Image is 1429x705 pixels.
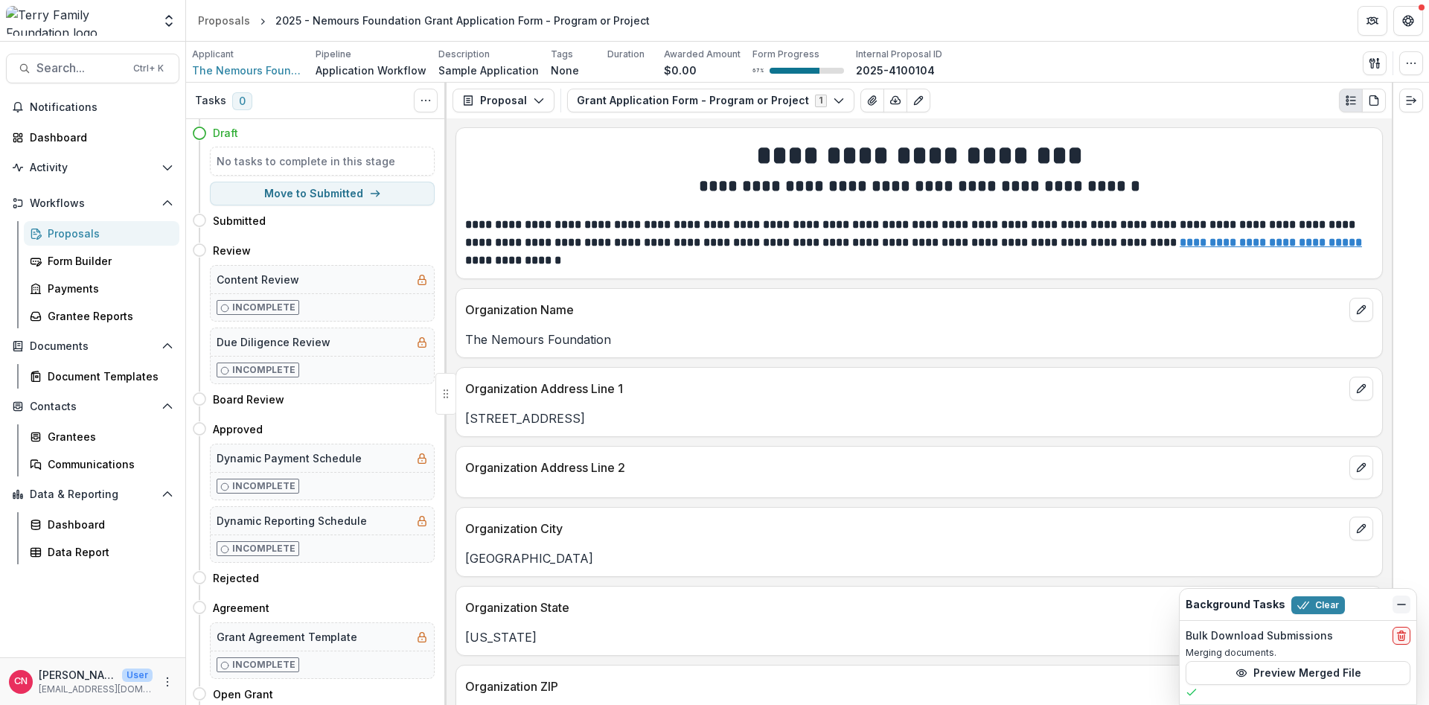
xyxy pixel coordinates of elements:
h4: Agreement [213,600,269,616]
p: [GEOGRAPHIC_DATA] [465,549,1373,567]
p: Tags [551,48,573,61]
button: Proposal [453,89,554,112]
p: Organization ZIP [465,677,1343,695]
p: Merging documents. [1186,646,1410,660]
h5: Dynamic Reporting Schedule [217,513,367,529]
p: The Nemours Foundation [465,331,1373,348]
button: edit [1349,517,1373,540]
h4: Review [213,243,251,258]
button: edit [1349,456,1373,479]
h4: Rejected [213,570,259,586]
a: The Nemours Foundation [192,63,304,78]
h5: Grant Agreement Template [217,629,357,645]
img: Terry Family Foundation logo [6,6,153,36]
button: Open Workflows [6,191,179,215]
a: Document Templates [24,364,179,389]
a: Payments [24,276,179,301]
h2: Bulk Download Submissions [1186,630,1333,642]
nav: breadcrumb [192,10,656,31]
a: Grantee Reports [24,304,179,328]
a: Proposals [192,10,256,31]
h2: Background Tasks [1186,599,1285,611]
div: Document Templates [48,369,167,384]
span: 0 [232,92,252,110]
button: Clear [1291,596,1345,614]
p: Organization Name [465,301,1343,319]
p: Incomplete [232,363,295,377]
span: Search... [36,61,124,75]
button: Notifications [6,95,179,119]
div: Data Report [48,544,167,560]
p: None [551,63,579,78]
button: Search... [6,54,179,83]
a: Dashboard [24,512,179,537]
h4: Open Grant [213,686,273,702]
p: Description [438,48,490,61]
p: [PERSON_NAME] [39,667,116,683]
button: edit [1349,298,1373,322]
p: Incomplete [232,658,295,671]
button: View Attached Files [860,89,884,112]
a: Grantees [24,424,179,449]
div: Carol Nieves [14,677,28,686]
h4: Approved [213,421,263,437]
p: Internal Proposal ID [856,48,942,61]
a: Form Builder [24,249,179,273]
p: Organization City [465,520,1343,537]
p: Organization State [465,599,1343,616]
h4: Board Review [213,392,284,407]
p: Sample Application [438,63,539,78]
p: Pipeline [316,48,351,61]
span: Workflows [30,197,156,210]
div: Grantee Reports [48,308,167,324]
h4: Draft [213,125,238,141]
h5: Dynamic Payment Schedule [217,450,362,466]
button: Toggle View Cancelled Tasks [414,89,438,112]
span: Contacts [30,401,156,413]
div: Communications [48,456,167,472]
h5: Due Diligence Review [217,334,330,350]
p: [STREET_ADDRESS] [465,409,1373,427]
p: $0.00 [664,63,697,78]
button: Dismiss [1393,596,1410,613]
button: Open Contacts [6,395,179,418]
div: Form Builder [48,253,167,269]
div: 2025 - Nemours Foundation Grant Application Form - Program or Project [275,13,650,28]
button: Expand right [1399,89,1423,112]
span: Activity [30,162,156,174]
div: Dashboard [48,517,167,532]
p: Form Progress [752,48,819,61]
h5: No tasks to complete in this stage [217,153,428,169]
p: Applicant [192,48,234,61]
button: PDF view [1362,89,1386,112]
a: Dashboard [6,125,179,150]
div: Proposals [48,226,167,241]
p: [US_STATE] [465,628,1373,646]
div: Ctrl + K [130,60,167,77]
p: 67 % [752,66,764,76]
span: Documents [30,340,156,353]
button: Partners [1358,6,1387,36]
button: Get Help [1393,6,1423,36]
p: User [122,669,153,682]
button: edit [1349,377,1373,401]
h3: Tasks [195,95,226,107]
a: Communications [24,452,179,476]
div: Payments [48,281,167,296]
h5: Content Review [217,272,299,287]
button: Plaintext view [1339,89,1363,112]
p: Organization Address Line 2 [465,459,1343,476]
div: Grantees [48,429,167,444]
button: Open Activity [6,156,179,179]
a: Data Report [24,540,179,564]
div: Proposals [198,13,250,28]
p: Application Workflow [316,63,426,78]
p: Incomplete [232,542,295,555]
p: Incomplete [232,479,295,493]
span: Notifications [30,101,173,114]
p: [EMAIL_ADDRESS][DOMAIN_NAME] [39,683,153,696]
p: Incomplete [232,301,295,314]
button: Open Data & Reporting [6,482,179,506]
button: Preview Merged File [1186,661,1410,685]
